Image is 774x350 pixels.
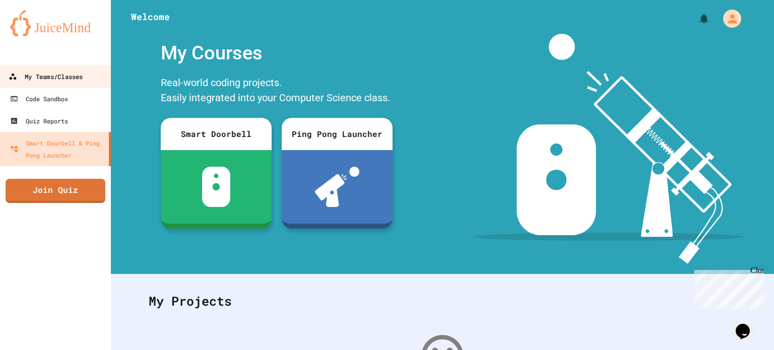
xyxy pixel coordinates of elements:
[315,167,360,207] img: ppl-with-ball.png
[10,115,68,127] div: Quiz Reports
[9,71,83,83] div: My Teams/Classes
[10,137,105,161] div: Smart Doorbell & Ping Pong Launcher
[473,34,743,264] img: banner-image-my-projects.png
[202,167,231,207] img: sdb-white.svg
[139,282,746,321] div: My Projects
[679,10,713,27] div: My Notifications
[690,266,764,309] iframe: chat widget
[282,118,393,150] div: Ping Pong Launcher
[10,93,68,105] div: Code Sandbox
[732,310,764,340] iframe: chat widget
[4,4,70,64] div: Chat with us now!Close
[6,179,105,203] a: Join Quiz
[156,34,398,73] div: My Courses
[156,73,398,110] div: Real-world coding projects. Easily integrated into your Computer Science class.
[161,118,272,150] div: Smart Doorbell
[10,10,101,36] img: logo-orange.svg
[713,7,744,30] div: My Account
